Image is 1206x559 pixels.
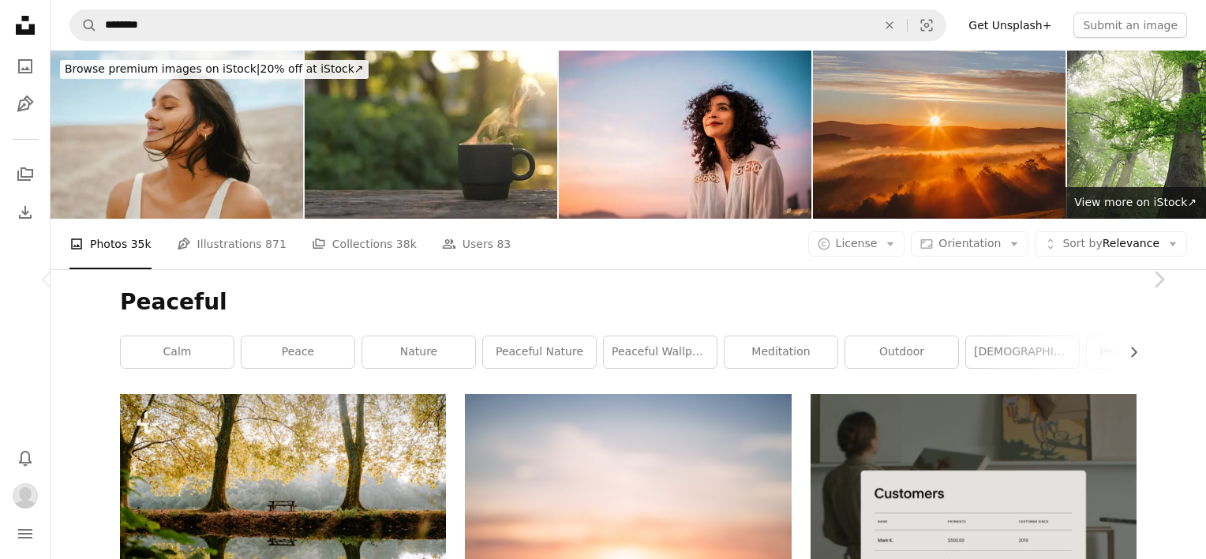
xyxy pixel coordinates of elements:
a: a bench sitting in the middle of a forest next to a lake [120,495,446,509]
a: Users 83 [442,219,511,269]
a: peaceful person [1087,336,1200,368]
span: Browse premium images on iStock | [65,62,260,75]
a: Illustrations 871 [177,219,287,269]
button: Clear [872,10,907,40]
h1: Peaceful [120,288,1137,317]
span: 871 [265,235,287,253]
a: Illustrations [9,88,41,120]
a: View more on iStock↗ [1065,187,1206,219]
button: Notifications [9,442,41,474]
a: [DEMOGRAPHIC_DATA] [966,336,1079,368]
a: meditation [725,336,837,368]
a: peaceful nature [483,336,596,368]
span: Relevance [1062,236,1159,252]
a: Next [1111,204,1206,355]
span: License [836,237,878,249]
a: Download History [9,197,41,228]
a: nature [362,336,475,368]
button: Sort byRelevance [1035,231,1187,257]
span: 20% off at iStock ↗ [65,62,364,75]
a: peaceful wallpaper [604,336,717,368]
a: Photos [9,51,41,82]
a: Get Unsplash+ [959,13,1061,38]
a: calm [121,336,234,368]
a: Collections 38k [312,219,417,269]
span: Orientation [938,237,1001,249]
span: 83 [496,235,511,253]
img: Avatar of user Scott German [13,483,38,508]
form: Find visuals sitewide [69,9,946,41]
span: Sort by [1062,237,1102,249]
button: Visual search [908,10,946,40]
a: outdoor [845,336,958,368]
img: Young woman looking at view contemplating outdoors [559,51,811,219]
button: Submit an image [1073,13,1187,38]
span: View more on iStock ↗ [1074,196,1197,208]
img: Beautiful Sunrise View on Foggy Forest in Tuscany, Italy with Green Hills and Cypress Trees on a ... [813,51,1066,219]
span: 38k [396,235,417,253]
button: Orientation [911,231,1028,257]
button: Menu [9,518,41,550]
img: Relaxation Moment with Hot Drink Americano, Espresso or Hot Tea Concept, Outdoor Golden Hour, Cof... [305,51,557,219]
a: Browse premium images on iStock|20% off at iStock↗ [51,51,378,88]
button: Profile [9,480,41,512]
button: Search Unsplash [70,10,97,40]
img: Woman With Glowing Skin Enjoying a Peaceful Breeze in a Serene Natural Setting [51,51,303,219]
a: peace [242,336,354,368]
button: License [808,231,905,257]
a: Collections [9,159,41,190]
